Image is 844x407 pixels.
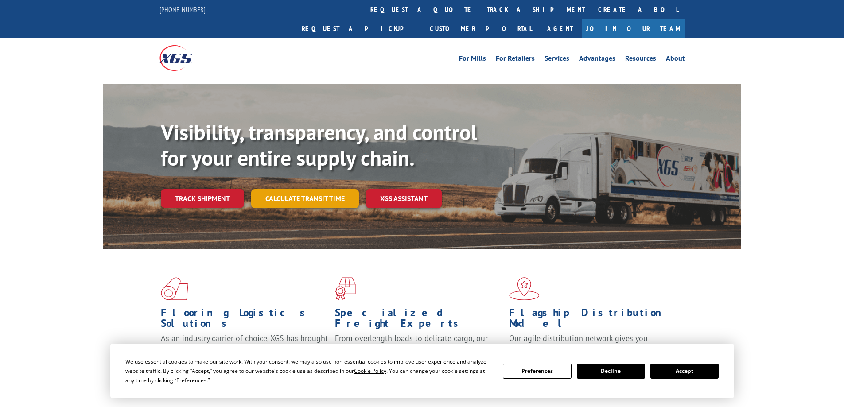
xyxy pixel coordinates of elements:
[577,364,645,379] button: Decline
[366,189,442,208] a: XGS ASSISTANT
[354,367,386,375] span: Cookie Policy
[161,118,477,171] b: Visibility, transparency, and control for your entire supply chain.
[459,55,486,65] a: For Mills
[503,364,571,379] button: Preferences
[423,19,538,38] a: Customer Portal
[509,333,672,354] span: Our agile distribution network gives you nationwide inventory management on demand.
[295,19,423,38] a: Request a pickup
[335,307,502,333] h1: Specialized Freight Experts
[625,55,656,65] a: Resources
[496,55,535,65] a: For Retailers
[159,5,206,14] a: [PHONE_NUMBER]
[582,19,685,38] a: Join Our Team
[545,55,569,65] a: Services
[509,307,677,333] h1: Flagship Distribution Model
[650,364,719,379] button: Accept
[161,333,328,364] span: As an industry carrier of choice, XGS has brought innovation and dedication to flooring logistics...
[161,189,244,208] a: Track shipment
[579,55,615,65] a: Advantages
[176,376,206,384] span: Preferences
[161,277,188,300] img: xgs-icon-total-supply-chain-intelligence-red
[251,189,359,208] a: Calculate transit time
[110,344,734,398] div: Cookie Consent Prompt
[335,333,502,372] p: From overlength loads to delicate cargo, our experienced staff knows the best way to move your fr...
[125,357,492,385] div: We use essential cookies to make our site work. With your consent, we may also use non-essential ...
[666,55,685,65] a: About
[335,277,356,300] img: xgs-icon-focused-on-flooring-red
[538,19,582,38] a: Agent
[161,307,328,333] h1: Flooring Logistics Solutions
[509,277,540,300] img: xgs-icon-flagship-distribution-model-red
